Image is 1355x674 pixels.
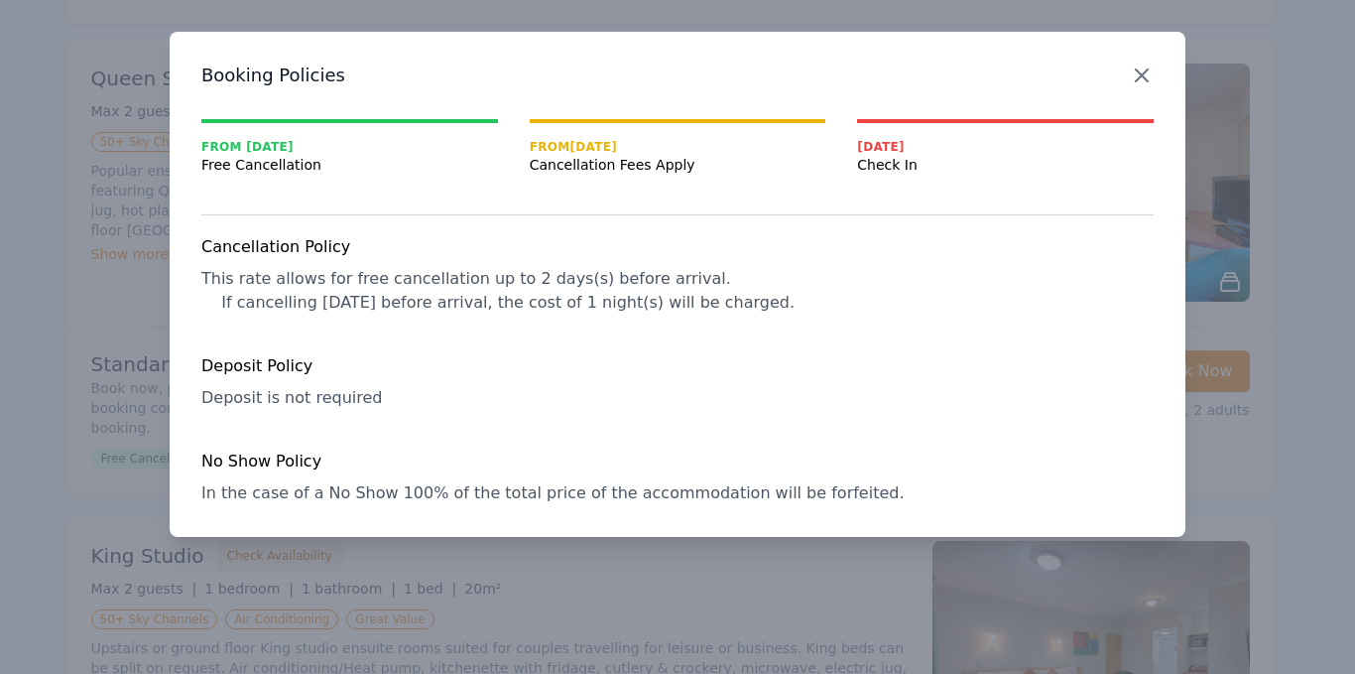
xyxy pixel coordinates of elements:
[857,155,1154,175] span: Check In
[201,155,498,175] span: Free Cancellation
[201,139,498,155] span: From [DATE]
[201,269,795,312] span: This rate allows for free cancellation up to 2 days(s) before arrival. If cancelling [DATE] befor...
[201,483,904,502] span: In the case of a No Show 100% of the total price of the accommodation will be forfeited.
[201,354,1154,378] h4: Deposit Policy
[530,139,826,155] span: From [DATE]
[201,450,1154,473] h4: No Show Policy
[201,388,382,407] span: Deposit is not required
[201,119,1154,175] nav: Progress mt-20
[201,64,1154,87] h3: Booking Policies
[201,235,1154,259] h4: Cancellation Policy
[857,139,1154,155] span: [DATE]
[530,155,826,175] span: Cancellation Fees Apply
